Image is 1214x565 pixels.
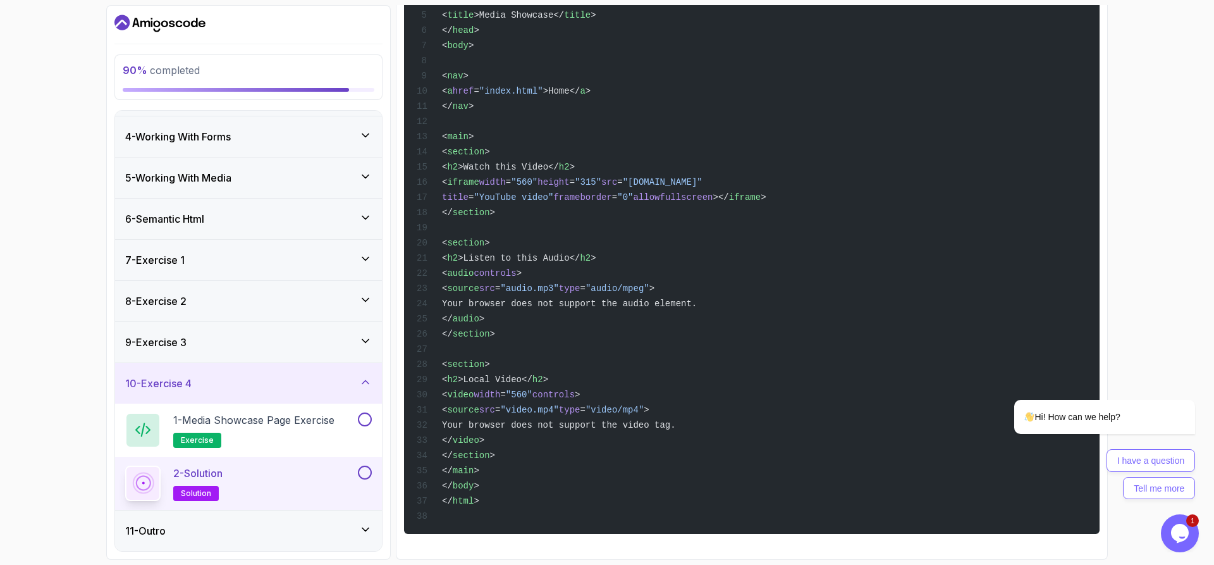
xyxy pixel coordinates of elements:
[442,268,447,278] span: <
[181,488,211,499] span: solution
[474,10,564,20] span: >Media Showcase</
[447,390,474,400] span: video
[447,132,469,142] span: main
[442,481,453,491] span: </
[447,268,474,278] span: audio
[442,162,447,172] span: <
[490,450,495,461] span: >
[500,283,558,294] span: "audio.mp3"
[447,283,479,294] span: source
[537,177,569,187] span: height
[442,435,453,445] span: </
[173,413,334,428] p: 1 - Media Showcase Page Exercise
[442,420,676,430] span: Your browser does not support the video tag.
[495,283,500,294] span: =
[447,147,484,157] span: section
[442,466,453,476] span: </
[442,390,447,400] span: <
[453,450,490,461] span: section
[479,86,543,96] span: "index.html"
[1161,514,1201,552] iframe: chat widget
[601,177,617,187] span: src
[517,268,522,278] span: >
[974,285,1201,508] iframe: chat widget
[612,192,617,202] span: =
[484,238,489,248] span: >
[591,253,596,263] span: >
[442,25,453,35] span: </
[453,435,479,445] span: video
[442,86,447,96] span: <
[447,253,458,263] span: h2
[474,390,500,400] span: width
[463,71,469,81] span: >
[447,10,474,20] span: title
[586,405,644,415] span: "video/mp4"
[649,283,654,294] span: >
[729,192,761,202] span: iframe
[479,283,495,294] span: src
[479,405,495,415] span: src
[447,86,452,96] span: a
[125,170,231,185] h3: 5 - Working With Media
[125,335,187,350] h3: 9 - Exercise 3
[453,314,479,324] span: audio
[484,359,489,369] span: >
[123,64,200,77] span: completed
[511,177,537,187] span: "560"
[125,294,187,309] h3: 8 - Exercise 2
[453,101,469,111] span: nav
[447,40,469,51] span: body
[453,329,490,339] span: section
[181,435,214,445] span: exercise
[442,253,447,263] span: <
[115,511,382,551] button: 11-Outro
[559,283,580,294] span: type
[586,86,591,96] span: >
[570,177,575,187] span: =
[447,359,484,369] span: section
[115,158,382,198] button: 5-Working With Media
[474,268,516,278] span: controls
[442,40,447,51] span: <
[442,192,469,202] span: title
[713,192,729,202] span: ></
[532,390,575,400] span: controls
[580,405,585,415] span: =
[447,71,463,81] span: nav
[575,177,601,187] span: "315"
[173,466,223,481] p: 2 - Solution
[469,192,474,202] span: =
[617,177,622,187] span: =
[453,496,474,506] span: html
[442,10,447,20] span: <
[559,405,580,415] span: type
[442,101,453,111] span: </
[453,481,474,491] span: body
[453,466,474,476] span: main
[623,177,702,187] span: "[DOMAIN_NAME]"
[442,71,447,81] span: <
[474,192,553,202] span: "YouTube video"
[484,147,489,157] span: >
[559,162,570,172] span: h2
[114,13,205,34] a: Dashboard
[506,177,511,187] span: =
[447,405,479,415] span: source
[490,208,495,218] span: >
[442,147,447,157] span: <
[644,405,649,415] span: >
[442,238,447,248] span: <
[442,299,697,309] span: Your browser does not support the audio element.
[633,192,713,202] span: allowfullscreen
[575,390,580,400] span: >
[453,208,490,218] span: section
[125,376,192,391] h3: 10 - Exercise 4
[125,413,372,448] button: 1-Media Showcase Page Exerciseexercise
[442,208,453,218] span: </
[479,177,506,187] span: width
[500,405,558,415] span: "video.mp4"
